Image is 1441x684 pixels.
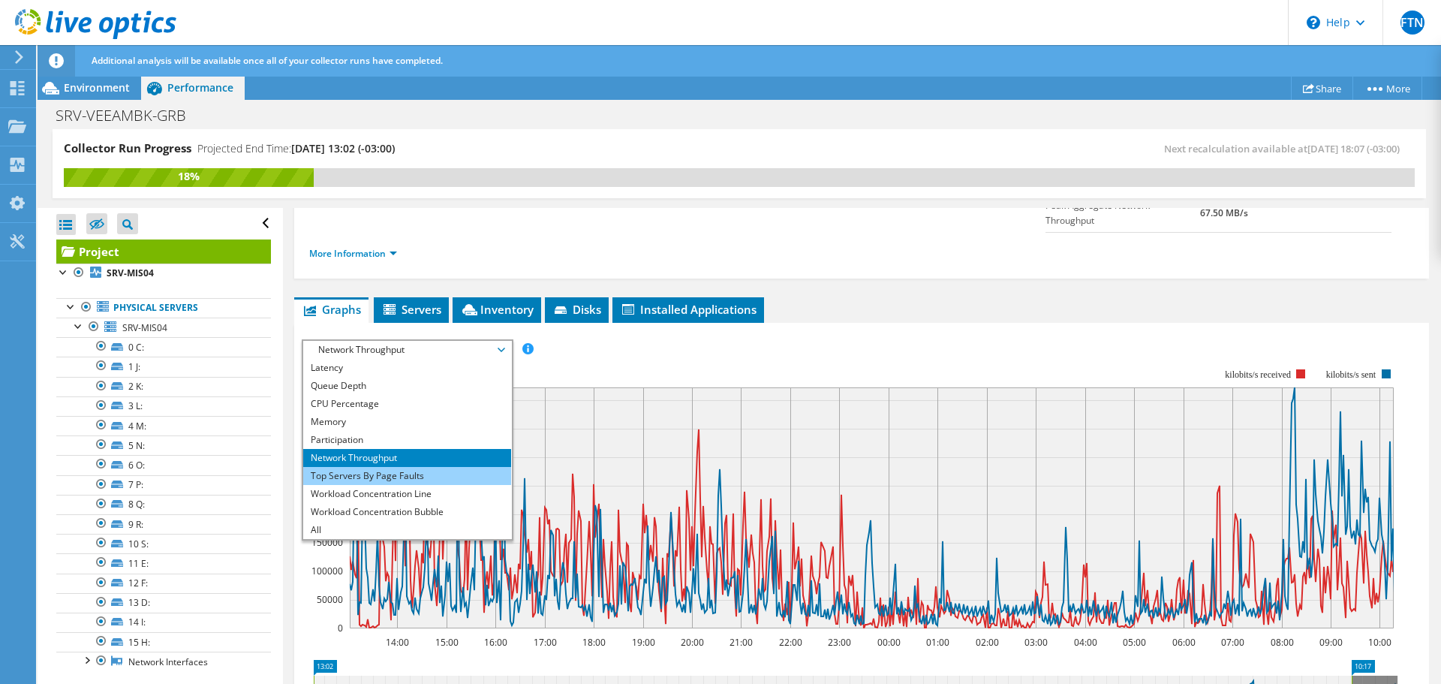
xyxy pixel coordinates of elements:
span: [DATE] 13:02 (-03:00) [291,141,395,155]
text: 04:00 [1074,636,1097,649]
a: SRV-MIS04 [56,264,271,283]
b: 67.50 MB/s [1200,206,1248,219]
text: 05:00 [1123,636,1146,649]
text: 10:00 [1368,636,1391,649]
li: Network Throughput [303,449,511,467]
text: 16:00 [484,636,507,649]
a: 4 M: [56,416,271,435]
div: 18% [64,168,314,185]
a: 1 J: [56,357,271,376]
a: More [1352,77,1422,100]
li: CPU Percentage [303,395,511,413]
text: 20:00 [681,636,704,649]
li: Queue Depth [303,377,511,395]
text: 03:00 [1024,636,1048,649]
text: 19:00 [632,636,655,649]
li: Workload Concentration Bubble [303,503,511,521]
a: 5 N: [56,435,271,455]
span: Environment [64,80,130,95]
li: Latency [303,359,511,377]
a: 13 D: [56,593,271,613]
a: Project [56,240,271,264]
li: All [303,521,511,539]
text: 06:00 [1172,636,1196,649]
text: 09:00 [1319,636,1343,649]
a: 3 L: [56,396,271,416]
a: 8 Q: [56,495,271,514]
label: Peak Aggregate Network Throughput [1045,198,1200,228]
a: 0 C: [56,337,271,357]
a: 7 P: [56,475,271,495]
text: 22:00 [779,636,802,649]
li: Participation [303,431,511,449]
text: 15:00 [435,636,459,649]
a: 12 F: [56,574,271,593]
span: [DATE] 18:07 (-03:00) [1307,142,1400,155]
span: Disks [552,302,601,317]
a: Physical Servers [56,298,271,318]
span: Additional analysis will be available once all of your collector runs have completed. [92,54,443,67]
span: Graphs [302,302,361,317]
b: SRV-MIS04 [107,267,154,279]
text: 150000 [311,536,343,549]
text: 0 [338,622,343,634]
span: Inventory [460,302,534,317]
text: 23:00 [828,636,851,649]
a: Network Interfaces [56,652,271,671]
span: Installed Applications [620,302,757,317]
li: Memory [303,413,511,431]
text: 50000 [317,593,343,606]
span: Servers [381,302,441,317]
li: Workload Concentration Line [303,485,511,503]
a: Share [1291,77,1353,100]
text: 00:00 [877,636,901,649]
h4: Projected End Time: [197,140,395,157]
a: 10 S: [56,534,271,553]
text: 01:00 [926,636,949,649]
li: Top Servers By Page Faults [303,467,511,485]
text: 100000 [311,565,343,577]
a: 2 K: [56,377,271,396]
h1: SRV-VEEAMBK-GRB [49,107,209,124]
svg: \n [1307,16,1320,29]
text: kilobits/s received [1226,369,1292,380]
span: SRV-MIS04 [122,321,167,334]
text: kilobits/s sent [1326,369,1376,380]
text: 02:00 [976,636,999,649]
span: FTN [1400,11,1424,35]
a: 9 R: [56,514,271,534]
text: 18:00 [582,636,606,649]
text: 17:00 [534,636,557,649]
span: Network Throughput [311,341,504,359]
text: 14:00 [386,636,409,649]
text: 08:00 [1271,636,1294,649]
a: 11 E: [56,553,271,573]
a: 6 O: [56,455,271,475]
span: Next recalculation available at [1164,142,1407,155]
a: 15 H: [56,632,271,652]
text: 21:00 [730,636,753,649]
a: 14 I: [56,613,271,632]
text: 07:00 [1221,636,1244,649]
span: Performance [167,80,233,95]
a: More Information [309,247,397,260]
a: SRV-MIS04 [56,318,271,337]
